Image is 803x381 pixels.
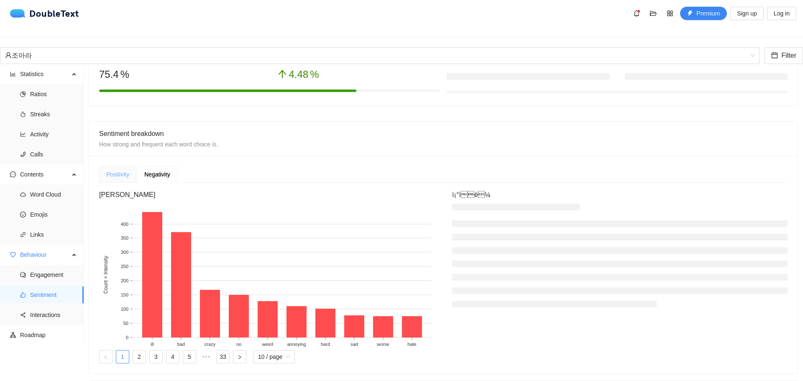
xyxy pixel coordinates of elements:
li: Previous Page [99,350,113,363]
a: 2 [133,350,146,363]
span: calendar [771,52,778,60]
span: Word Cloud [30,186,77,203]
button: thunderboltPremium [680,7,727,20]
h3: [PERSON_NAME] [99,189,435,200]
span: link [20,232,26,238]
span: Filter [781,50,796,61]
span: line-chart [20,131,26,137]
text: 50 [123,321,128,326]
button: Sign up [730,7,763,20]
a: 33 [217,350,229,363]
text: no [236,342,241,347]
span: 10 / page [258,350,290,363]
text: crazy [205,342,216,347]
li: Next 5 Pages [199,350,213,363]
text: ill [151,342,153,347]
span: Roadmap [20,327,77,343]
span: Behaviour [20,246,69,263]
a: 5 [183,350,196,363]
span: left [103,355,108,360]
a: 1 [116,350,129,363]
span: comment [20,272,26,278]
text: 400 [121,222,128,227]
span: folder-open [647,10,660,17]
text: worse [376,342,389,347]
span: Engagement [30,266,77,283]
span: 75 [99,69,110,80]
li: 1 [116,350,129,363]
span: Ratios [30,86,77,102]
text: hard [321,342,330,347]
span: heart [10,252,16,258]
text: annoying [287,342,306,347]
text: 0 [126,335,128,340]
li: 5 [183,350,196,363]
a: 4 [166,350,179,363]
li: Next Page [233,350,246,363]
span: Premium [696,9,720,18]
span: Interactions [30,307,77,323]
span: bell [630,10,643,17]
text: 300 [121,250,128,255]
span: cloud [20,192,26,197]
span: Log in [774,9,790,18]
text: hate [407,342,416,347]
span: % [120,66,129,82]
span: bar-chart [10,71,16,77]
button: bell [630,7,643,20]
span: pie-chart [20,91,26,97]
span: user [5,52,12,59]
text: 200 [121,278,128,283]
span: Sentiment [30,286,77,303]
span: Sentiment breakdown [99,130,164,137]
span: apartment [10,332,16,338]
text: 150 [121,292,128,297]
span: fire [20,111,26,117]
h3: ì¡°ìë¼ [452,189,788,200]
li: 3 [149,350,163,363]
button: folder-open [647,7,660,20]
li: 33 [216,350,230,363]
span: smile [20,212,26,217]
a: 3 [150,350,162,363]
span: thunderbolt [687,10,693,17]
span: 조아라 [5,48,754,64]
span: How strong and frequent each word choice is. [99,141,218,148]
span: Links [30,226,77,243]
text: bad [177,342,185,347]
div: DoubleText [10,9,79,18]
span: .48 [294,69,308,80]
span: Statistics [20,66,69,82]
button: left [99,350,113,363]
span: share-alt [20,312,26,318]
span: arrow-up [277,69,287,79]
span: appstore [664,10,676,17]
button: appstore [663,7,677,20]
text: weird [262,342,273,347]
span: 4 [289,69,294,80]
span: Activity [30,126,77,143]
text: 350 [121,235,128,240]
button: calendarFilter [765,47,803,64]
text: sad [350,342,358,347]
li: 2 [133,350,146,363]
span: % [310,66,319,82]
div: 조아라 [5,48,747,64]
span: Contents [20,166,69,183]
img: logo [10,9,29,18]
span: .4 [110,69,119,80]
span: right [237,355,242,360]
span: Negativity [144,171,170,177]
span: Sign up [737,9,757,18]
span: message [10,171,16,177]
text: Count × Intensity [103,256,109,294]
span: like [20,292,26,298]
span: Calls [30,146,77,163]
button: Log in [767,7,796,20]
span: phone [20,151,26,157]
li: 4 [166,350,179,363]
text: 100 [121,307,128,312]
button: right [233,350,246,363]
span: Streaks [30,106,77,123]
div: Page Size [253,350,295,363]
